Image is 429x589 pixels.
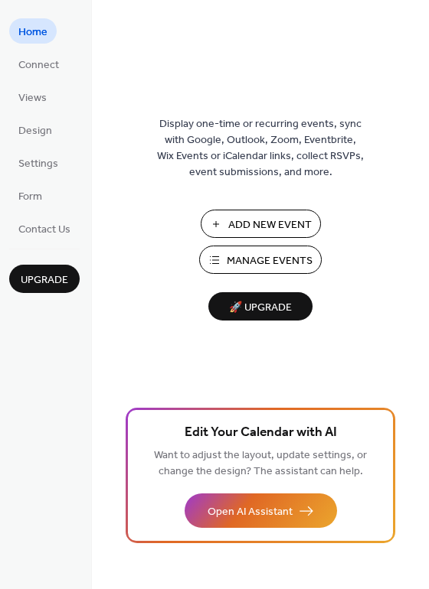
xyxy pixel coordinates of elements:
[18,222,70,238] span: Contact Us
[18,123,52,139] span: Design
[18,189,42,205] span: Form
[9,117,61,142] a: Design
[185,422,337,444] span: Edit Your Calendar with AI
[9,51,68,76] a: Connect
[227,253,313,269] span: Manage Events
[9,18,57,44] a: Home
[18,57,59,73] span: Connect
[18,90,47,106] span: Views
[154,445,367,482] span: Want to adjust the layout, update settings, or change the design? The assistant can help.
[218,298,303,318] span: 🚀 Upgrade
[9,150,67,175] a: Settings
[18,156,58,172] span: Settings
[9,183,51,208] a: Form
[201,210,321,238] button: Add New Event
[185,493,337,528] button: Open AI Assistant
[199,246,322,274] button: Manage Events
[208,504,293,520] span: Open AI Assistant
[157,116,364,181] span: Display one-time or recurring events, sync with Google, Outlook, Zoom, Eventbrite, Wix Events or ...
[21,272,68,288] span: Upgrade
[208,292,313,321] button: 🚀 Upgrade
[9,216,80,241] a: Contact Us
[9,84,56,109] a: Views
[228,217,312,233] span: Add New Event
[9,265,80,293] button: Upgrade
[18,24,47,41] span: Home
